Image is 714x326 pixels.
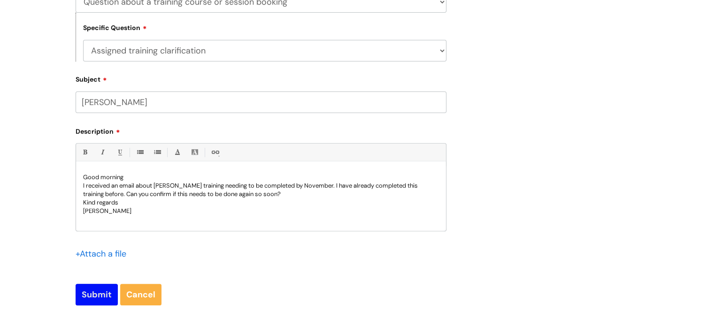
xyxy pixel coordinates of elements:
label: Description [76,124,446,136]
a: Back Color [189,146,200,158]
a: Bold (Ctrl-B) [79,146,91,158]
input: Submit [76,284,118,305]
p: I received an email about [PERSON_NAME] training needing to be completed by November. I have alre... [83,182,439,198]
p: Good morning [83,173,439,182]
label: Subject [76,72,446,83]
p: [PERSON_NAME] [83,207,439,215]
a: Cancel [120,284,161,305]
a: • Unordered List (Ctrl-Shift-7) [134,146,146,158]
a: 1. Ordered List (Ctrl-Shift-8) [151,146,163,158]
a: Italic (Ctrl-I) [96,146,108,158]
label: Specific Question [83,23,147,32]
div: Attach a file [76,246,132,261]
p: Kind regards [83,198,439,207]
a: Font Color [171,146,183,158]
a: Underline(Ctrl-U) [114,146,125,158]
a: Link [209,146,221,158]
